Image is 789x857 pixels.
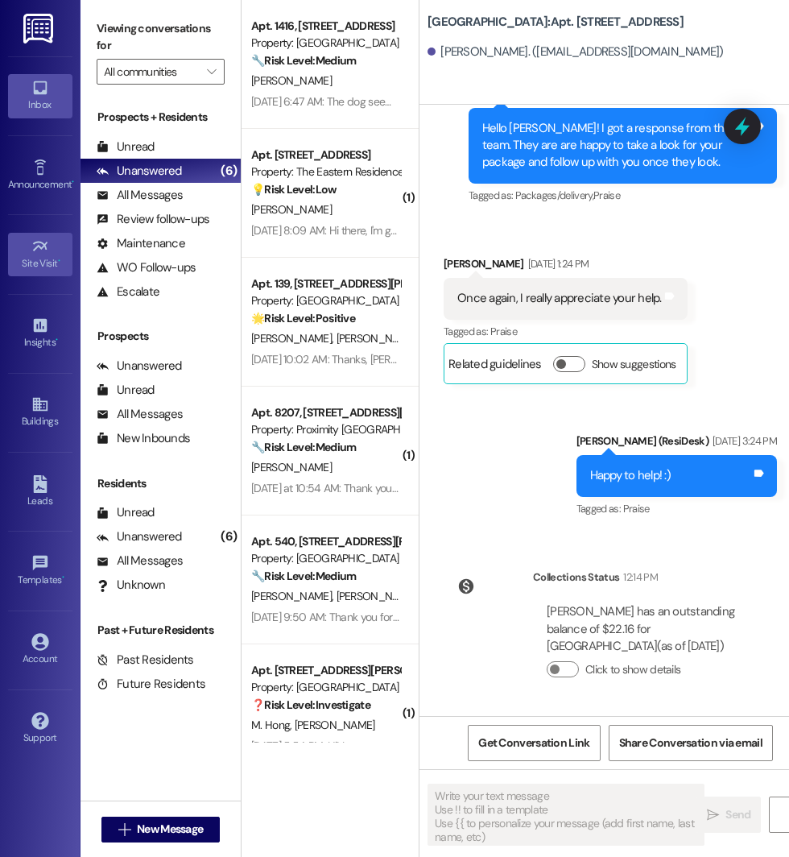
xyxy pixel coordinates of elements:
div: Apt. 540, [STREET_ADDRESS][PERSON_NAME] [251,533,400,550]
a: Leads [8,470,72,514]
button: New Message [101,817,221,843]
div: Apt. 8207, [STREET_ADDRESS][PERSON_NAME] [251,404,400,421]
div: Collections Status [533,569,619,586]
div: Hello [PERSON_NAME]! I got a response from the team. They are are happy to take a look for your p... [482,120,751,172]
div: Unread [97,139,155,155]
span: • [72,176,74,188]
strong: 🌟 Risk Level: Positive [251,311,355,325]
div: Prospects [81,328,241,345]
span: Share Conversation via email [619,735,762,751]
div: Property: Proximity [GEOGRAPHIC_DATA] [251,421,400,438]
div: Unanswered [97,163,182,180]
button: Send [696,797,761,833]
div: All Messages [97,553,183,569]
label: Click to show details [585,661,680,678]
div: Past + Future Residents [81,622,241,639]
span: Praise [593,188,620,202]
strong: 🔧 Risk Level: Medium [251,569,356,583]
span: [PERSON_NAME] [251,331,337,346]
div: Tagged as: [576,497,777,520]
a: Buildings [8,391,72,434]
span: Packages/delivery , [515,188,593,202]
div: [DATE] 1:24 PM [524,255,589,272]
button: Share Conversation via email [609,725,773,761]
div: Happy to help! :) [590,467,671,484]
a: Account [8,628,72,672]
label: Show suggestions [592,356,676,373]
span: [PERSON_NAME] [337,331,417,346]
div: Property: [GEOGRAPHIC_DATA] [251,679,400,696]
div: Tagged as: [469,184,777,207]
div: All Messages [97,187,183,204]
div: Unread [97,504,155,521]
div: Unanswered [97,528,182,545]
div: [PERSON_NAME] has an outstanding balance of $22.16 for [GEOGRAPHIC_DATA] (as of [DATE]) [547,603,738,655]
div: Review follow-ups [97,211,209,228]
span: Praise [623,502,650,515]
img: ResiDesk Logo [23,14,56,43]
a: Site Visit • [8,233,72,276]
div: Apt. [STREET_ADDRESS][PERSON_NAME] [251,662,400,679]
span: Send [725,806,750,823]
input: All communities [104,59,199,85]
div: Maintenance [97,235,185,252]
div: Unknown [97,577,165,594]
span: • [62,572,64,583]
strong: 💡 Risk Level: Low [251,182,337,197]
div: Property: The Eastern Residences at [GEOGRAPHIC_DATA] [251,164,400,180]
div: Property: [GEOGRAPHIC_DATA] [251,292,400,309]
div: Property: [GEOGRAPHIC_DATA] [251,35,400,52]
div: Escalate [97,284,159,300]
div: Past Residents [97,652,194,669]
div: Residents [81,475,241,492]
div: 12:14 PM [619,569,658,586]
span: [PERSON_NAME] [295,718,375,732]
div: [PERSON_NAME] [444,255,688,278]
div: [DATE] 5:54 PM: Hi! I was wondering if you have any guidance on how to connect our TV to Spectrum... [251,739,756,753]
span: [PERSON_NAME] [251,202,332,217]
a: Inbox [8,74,72,118]
div: Apt. 1416, [STREET_ADDRESS] [251,18,400,35]
div: Prospects + Residents [81,109,241,126]
div: [DATE] 3:24 PM [708,433,777,449]
a: Insights • [8,312,72,355]
div: All Messages [97,406,183,423]
div: (6) [217,524,241,549]
span: • [58,255,60,267]
label: Viewing conversations for [97,16,225,59]
div: Apt. 139, [STREET_ADDRESS][PERSON_NAME] [251,275,400,292]
span: Praise [490,325,517,338]
strong: 🔧 Risk Level: Medium [251,440,356,454]
div: [DATE] 6:47 AM: The dog seems to be barking and yelping right now. [251,94,568,109]
span: [PERSON_NAME] [251,589,337,603]
div: Once again, I really appreciate your help. [457,290,662,307]
a: Support [8,707,72,751]
div: [PERSON_NAME]. ([EMAIL_ADDRESS][DOMAIN_NAME]) [428,43,724,60]
div: New Inbounds [97,430,190,447]
b: [GEOGRAPHIC_DATA]: Apt. [STREET_ADDRESS] [428,14,684,31]
div: Unread [97,382,155,399]
div: Unanswered [97,358,182,375]
i:  [207,65,216,78]
div: Related guidelines [448,356,542,379]
span: New Message [137,821,203,838]
span: • [56,334,58,346]
span: [PERSON_NAME] [251,460,332,474]
span: Get Conversation Link [478,735,589,751]
div: (6) [217,159,241,184]
strong: ❓ Risk Level: Investigate [251,698,370,712]
span: [PERSON_NAME] [337,589,417,603]
button: Get Conversation Link [468,725,600,761]
span: M. Hong [251,718,295,732]
div: Apt. [STREET_ADDRESS] [251,147,400,164]
div: Tagged as: [444,320,688,343]
div: Property: [GEOGRAPHIC_DATA] [251,550,400,567]
div: Future Residents [97,676,205,693]
span: [PERSON_NAME] [251,73,332,88]
strong: 🔧 Risk Level: Medium [251,53,356,68]
i:  [118,823,130,836]
i:  [707,809,719,822]
a: Templates • [8,549,72,593]
div: [PERSON_NAME] (ResiDesk) [576,433,777,455]
div: WO Follow-ups [97,259,196,276]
